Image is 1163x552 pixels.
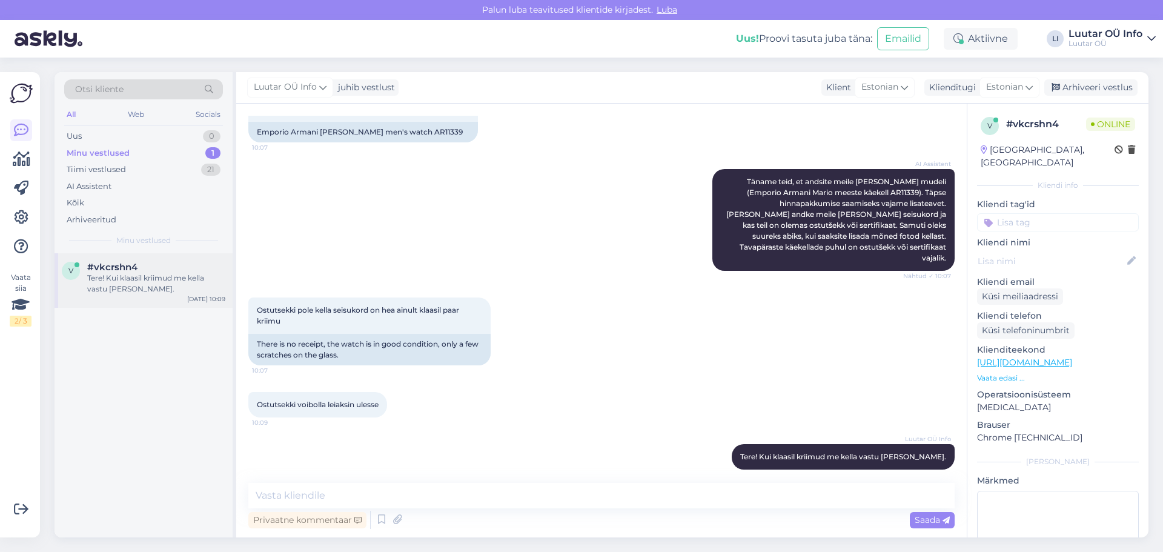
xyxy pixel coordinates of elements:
span: Estonian [861,81,898,94]
span: Ostutsekki voibolla leiaksin ulesse [257,400,379,409]
p: Kliendi email [977,276,1139,288]
div: Tiimi vestlused [67,164,126,176]
a: [URL][DOMAIN_NAME] [977,357,1072,368]
b: Uus! [736,33,759,44]
div: Küsi meiliaadressi [977,288,1063,305]
p: Kliendi nimi [977,236,1139,249]
div: Proovi tasuta juba täna: [736,32,872,46]
div: Kõik [67,197,84,209]
span: Saada [915,514,950,525]
span: Luutar OÜ Info [905,434,951,444]
img: Askly Logo [10,82,33,105]
input: Lisa tag [977,213,1139,231]
span: Estonian [986,81,1023,94]
div: Arhiveeri vestlus [1044,79,1138,96]
div: Aktiivne [944,28,1018,50]
span: 10:09 [906,470,951,479]
p: Operatsioonisüsteem [977,388,1139,401]
p: Kliendi tag'id [977,198,1139,211]
p: Chrome [TECHNICAL_ID] [977,431,1139,444]
a: Luutar OÜ InfoLuutar OÜ [1069,29,1156,48]
div: [GEOGRAPHIC_DATA], [GEOGRAPHIC_DATA] [981,144,1115,169]
div: 1 [205,147,220,159]
span: Luba [653,4,681,15]
div: Klient [821,81,851,94]
span: Ostutsekki pole kella seisukord on hea ainult klaasil paar kriimu [257,305,461,325]
span: Tere! Kui klaasil kriimud me kella vastu [PERSON_NAME]. [740,452,946,461]
span: Otsi kliente [75,83,124,96]
p: Klienditeekond [977,344,1139,356]
span: Online [1086,118,1135,131]
div: Socials [193,107,223,122]
div: 21 [201,164,220,176]
span: v [987,121,992,130]
div: Arhiveeritud [67,214,116,226]
div: [PERSON_NAME] [977,456,1139,467]
span: Minu vestlused [116,235,171,246]
input: Lisa nimi [978,254,1125,268]
span: 10:07 [252,143,297,152]
span: 10:09 [252,418,297,427]
div: Web [125,107,147,122]
p: Brauser [977,419,1139,431]
span: AI Assistent [906,159,951,168]
div: All [64,107,78,122]
span: 10:07 [252,366,297,375]
span: #vkcrshn4 [87,262,138,273]
button: Emailid [877,27,929,50]
div: Luutar OÜ Info [1069,29,1142,39]
div: Emporio Armani [PERSON_NAME] men's watch AR11339 [248,122,478,142]
span: Luutar OÜ Info [254,81,317,94]
div: 2 / 3 [10,316,31,327]
span: Täname teid, et andsite meile [PERSON_NAME] mudeli (Emporio Armani Mario meeste käekell AR11339).... [726,177,948,262]
div: [DATE] 10:09 [187,294,225,304]
span: Nähtud ✓ 10:07 [903,271,951,281]
p: [MEDICAL_DATA] [977,401,1139,414]
div: 0 [203,130,220,142]
div: There is no receipt, the watch is in good condition, only a few scratches on the glass. [248,334,491,365]
p: Kliendi telefon [977,310,1139,322]
div: Minu vestlused [67,147,130,159]
div: Küsi telefoninumbrit [977,322,1075,339]
p: Märkmed [977,474,1139,487]
div: LI [1047,30,1064,47]
div: Uus [67,130,82,142]
div: AI Assistent [67,181,111,193]
div: Luutar OÜ [1069,39,1142,48]
div: Vaata siia [10,272,31,327]
div: Klienditugi [924,81,976,94]
div: Privaatne kommentaar [248,512,366,528]
span: v [68,266,73,275]
div: juhib vestlust [333,81,395,94]
div: # vkcrshn4 [1006,117,1086,131]
p: Vaata edasi ... [977,373,1139,384]
div: Tere! Kui klaasil kriimud me kella vastu [PERSON_NAME]. [87,273,225,294]
div: Kliendi info [977,180,1139,191]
